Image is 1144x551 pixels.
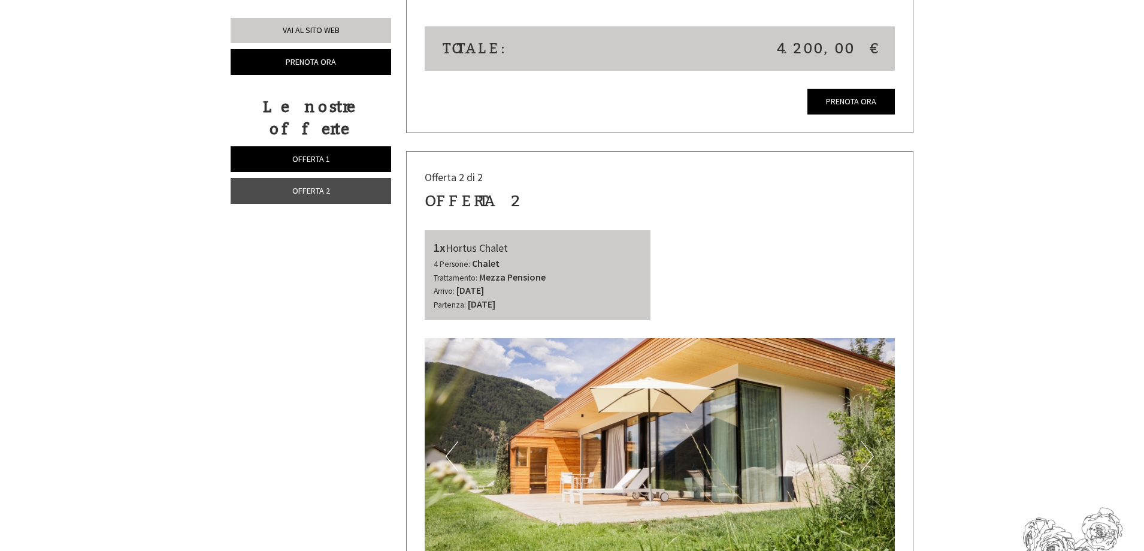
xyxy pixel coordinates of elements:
b: [DATE] [456,284,484,296]
a: Vai al sito web [231,18,391,43]
div: Offerta 2 [425,190,521,212]
b: 1x [434,240,446,255]
a: Prenota ora [807,89,895,115]
span: Offerta 1 [292,153,330,164]
small: Trattamento: [434,273,477,283]
span: Offerta 2 di 2 [425,170,483,184]
div: Totale: [434,38,660,59]
b: Chalet [472,257,500,269]
small: Arrivo: [434,286,455,296]
b: Mezza Pensione [479,271,546,283]
div: Hortus Chalet [434,239,642,257]
div: Le nostre offerte [231,96,388,140]
a: Prenota ora [231,49,391,75]
b: [DATE] [468,298,495,310]
span: 4.200,00 € [777,38,877,59]
small: 4 Persone: [434,259,470,269]
button: Next [861,441,874,471]
small: Partenza: [434,300,466,310]
span: Offerta 2 [292,185,330,196]
button: Previous [446,441,458,471]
